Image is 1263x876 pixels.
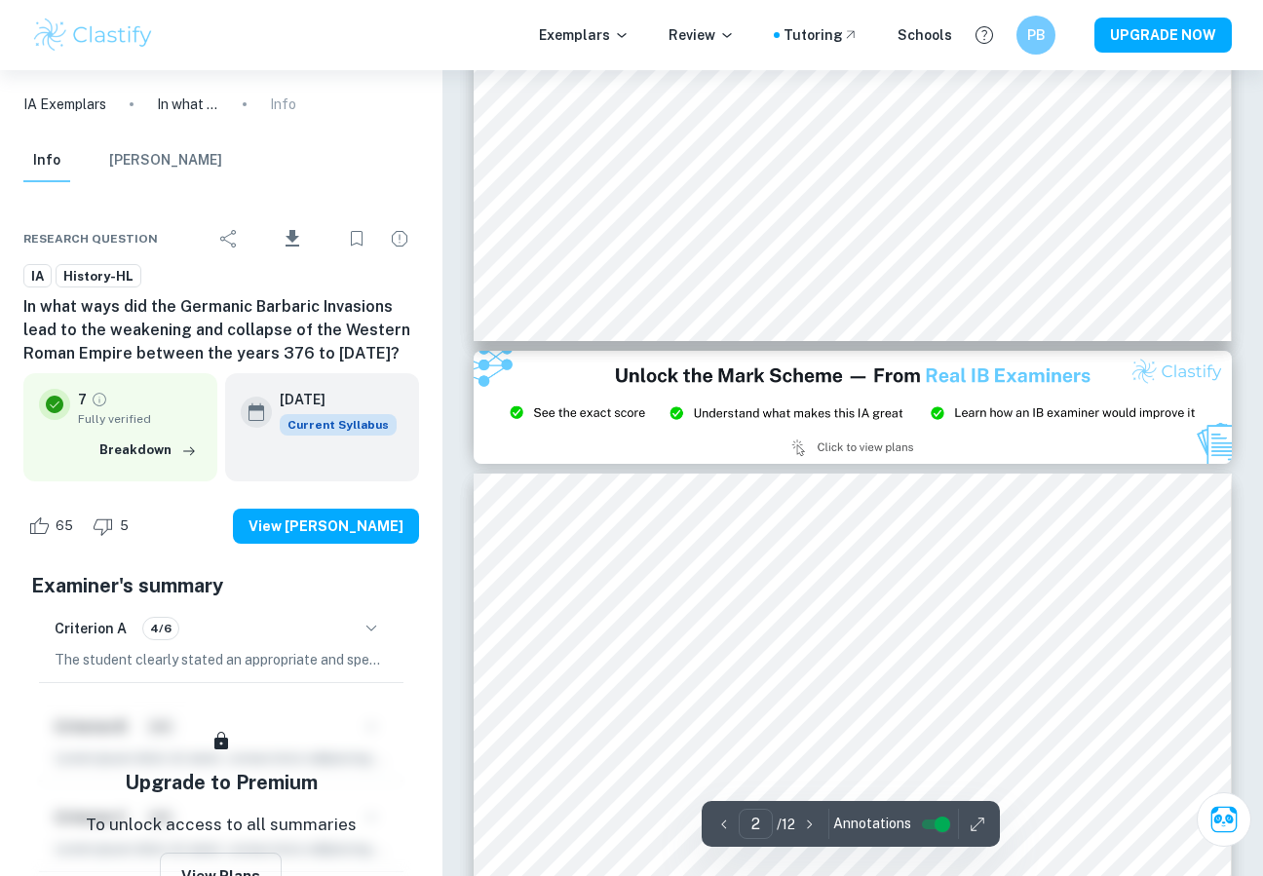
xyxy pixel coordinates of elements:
span: Research question [23,230,158,248]
a: History-HL [56,264,141,288]
span: 5 [109,516,139,536]
p: / 12 [777,814,795,835]
span: Fully verified [78,410,202,428]
button: View [PERSON_NAME] [233,509,419,544]
h6: [DATE] [280,389,381,410]
a: Schools [898,24,952,46]
span: 65 [45,516,84,536]
span: History-HL [57,267,140,286]
a: Grade fully verified [91,391,108,408]
h6: Criterion A [55,618,127,639]
button: Info [23,139,70,182]
div: Report issue [380,219,419,258]
div: This exemplar is based on the current syllabus. Feel free to refer to it for inspiration/ideas wh... [280,414,397,436]
img: Ad [474,351,1232,465]
img: Clastify logo [31,16,155,55]
div: Download [252,213,333,264]
a: IA Exemplars [23,94,106,115]
h5: Upgrade to Premium [125,768,318,797]
div: Bookmark [337,219,376,258]
p: To unlock access to all summaries [86,813,357,838]
p: 7 [78,389,87,410]
div: Share [210,219,249,258]
h5: Examiner's summary [31,571,411,600]
button: PB [1016,16,1055,55]
div: Dislike [88,511,139,542]
p: Review [669,24,735,46]
p: In what ways did the Germanic Barbaric Invasions lead to the weakening and collapse of the Wester... [157,94,219,115]
h6: PB [1025,24,1048,46]
p: Exemplars [539,24,630,46]
span: 4/6 [143,620,178,637]
button: Breakdown [95,436,202,465]
a: IA [23,264,52,288]
button: UPGRADE NOW [1094,18,1232,53]
button: Help and Feedback [968,19,1001,52]
button: [PERSON_NAME] [109,139,222,182]
button: Ask Clai [1197,792,1251,847]
span: Current Syllabus [280,414,397,436]
a: Tutoring [784,24,859,46]
p: The student clearly stated an appropriate and specific research question regarding the Germanic B... [55,649,388,670]
p: Info [270,94,296,115]
h6: In what ways did the Germanic Barbaric Invasions lead to the weakening and collapse of the Wester... [23,295,419,365]
span: IA [24,267,51,286]
span: Annotations [833,814,911,834]
div: Like [23,511,84,542]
